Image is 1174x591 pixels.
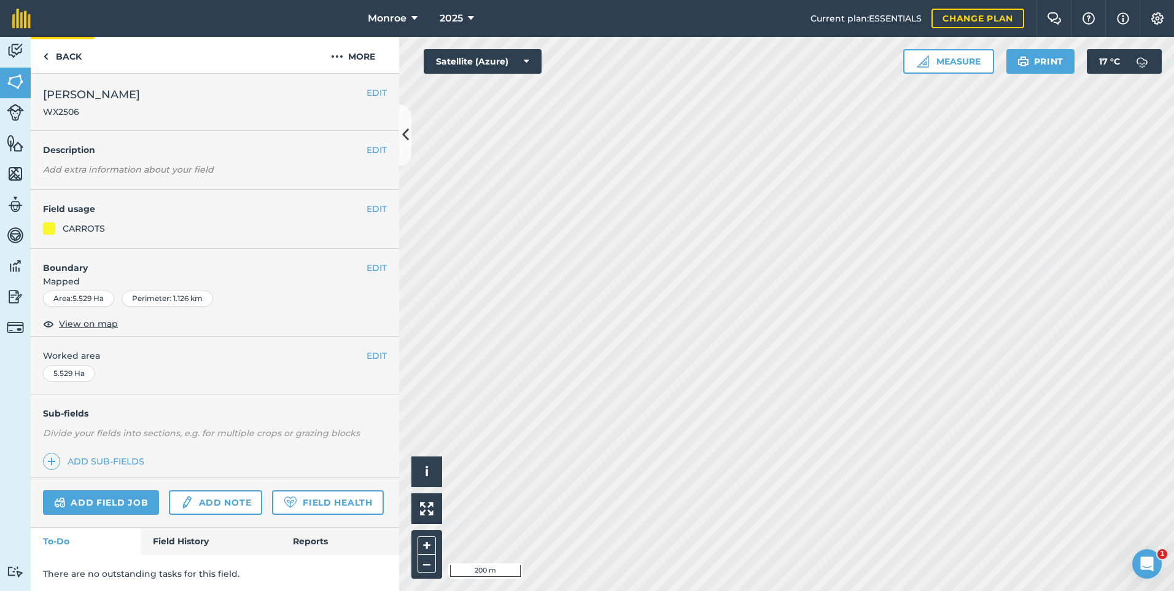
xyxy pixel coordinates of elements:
[424,49,542,74] button: Satellite (Azure)
[1132,549,1162,579] iframe: Intercom live chat
[43,106,140,118] span: WX2506
[180,495,193,510] img: svg+xml;base64,PD94bWwgdmVyc2lvbj0iMS4wIiBlbmNvZGluZz0idXRmLTgiPz4KPCEtLSBHZW5lcmF0b3I6IEFkb2JlIE...
[7,134,24,152] img: svg+xml;base64,PHN2ZyB4bWxucz0iaHR0cDovL3d3dy53My5vcmcvMjAwMC9zdmciIHdpZHRoPSI1NiIgaGVpZ2h0PSI2MC...
[43,143,387,157] h4: Description
[1130,49,1154,74] img: svg+xml;base64,PD94bWwgdmVyc2lvbj0iMS4wIiBlbmNvZGluZz0idXRmLTgiPz4KPCEtLSBHZW5lcmF0b3I6IEFkb2JlIE...
[43,490,159,515] a: Add field job
[122,291,213,307] div: Perimeter : 1.126 km
[43,49,49,64] img: svg+xml;base64,PHN2ZyB4bWxucz0iaHR0cDovL3d3dy53My5vcmcvMjAwMC9zdmciIHdpZHRoPSI5IiBoZWlnaHQ9IjI0Ii...
[43,202,367,216] h4: Field usage
[307,37,399,73] button: More
[420,502,433,515] img: Four arrows, one pointing top left, one top right, one bottom right and the last bottom left
[7,72,24,91] img: svg+xml;base64,PHN2ZyB4bWxucz0iaHR0cDovL3d3dy53My5vcmcvMjAwMC9zdmciIHdpZHRoPSI1NiIgaGVpZ2h0PSI2MC...
[368,11,406,26] span: Monroe
[7,288,24,306] img: svg+xml;base64,PD94bWwgdmVyc2lvbj0iMS4wIiBlbmNvZGluZz0idXRmLTgiPz4KPCEtLSBHZW5lcmF0b3I6IEFkb2JlIE...
[331,49,343,64] img: svg+xml;base64,PHN2ZyB4bWxucz0iaHR0cDovL3d3dy53My5vcmcvMjAwMC9zdmciIHdpZHRoPSIyMCIgaGVpZ2h0PSIyNC...
[141,528,280,555] a: Field History
[1081,12,1096,25] img: A question mark icon
[59,317,118,331] span: View on map
[367,86,387,100] button: EDIT
[43,86,140,103] span: [PERSON_NAME]
[169,490,262,515] a: Add note
[1006,49,1075,74] button: Print
[63,222,105,235] div: CARROTS
[1047,12,1062,25] img: Two speech bubbles overlapping with the left bubble in the forefront
[367,202,387,216] button: EDIT
[440,11,463,26] span: 2025
[7,104,24,121] img: svg+xml;base64,PD94bWwgdmVyc2lvbj0iMS4wIiBlbmNvZGluZz0idXRmLTgiPz4KPCEtLSBHZW5lcmF0b3I6IEFkb2JlIE...
[43,428,360,439] em: Divide your fields into sections, e.g. for multiple crops or grazing blocks
[7,319,24,336] img: svg+xml;base64,PD94bWwgdmVyc2lvbj0iMS4wIiBlbmNvZGluZz0idXRmLTgiPz4KPCEtLSBHZW5lcmF0b3I6IEFkb2JlIE...
[43,316,54,331] img: svg+xml;base64,PHN2ZyB4bWxucz0iaHR0cDovL3d3dy53My5vcmcvMjAwMC9zdmciIHdpZHRoPSIxOCIgaGVpZ2h0PSIyNC...
[54,495,66,510] img: svg+xml;base64,PD94bWwgdmVyc2lvbj0iMS4wIiBlbmNvZGluZz0idXRmLTgiPz4KPCEtLSBHZW5lcmF0b3I6IEFkb2JlIE...
[811,12,922,25] span: Current plan : ESSENTIALS
[367,349,387,362] button: EDIT
[7,226,24,245] img: svg+xml;base64,PD94bWwgdmVyc2lvbj0iMS4wIiBlbmNvZGluZz0idXRmLTgiPz4KPCEtLSBHZW5lcmF0b3I6IEFkb2JlIE...
[367,143,387,157] button: EDIT
[1157,549,1167,559] span: 1
[31,37,94,73] a: Back
[43,366,95,382] div: 5.529 Ha
[12,9,31,28] img: fieldmargin Logo
[917,55,929,68] img: Ruler icon
[7,42,24,60] img: svg+xml;base64,PD94bWwgdmVyc2lvbj0iMS4wIiBlbmNvZGluZz0idXRmLTgiPz4KPCEtLSBHZW5lcmF0b3I6IEFkb2JlIE...
[7,566,24,577] img: svg+xml;base64,PD94bWwgdmVyc2lvbj0iMS4wIiBlbmNvZGluZz0idXRmLTgiPz4KPCEtLSBHZW5lcmF0b3I6IEFkb2JlIE...
[43,291,114,307] div: Area : 5.529 Ha
[903,49,994,74] button: Measure
[411,456,442,487] button: i
[418,555,436,573] button: –
[1150,12,1165,25] img: A cog icon
[1087,49,1162,74] button: 17 °C
[47,454,56,469] img: svg+xml;base64,PHN2ZyB4bWxucz0iaHR0cDovL3d3dy53My5vcmcvMjAwMC9zdmciIHdpZHRoPSIxNCIgaGVpZ2h0PSIyNC...
[31,275,399,288] span: Mapped
[31,407,399,420] h4: Sub-fields
[43,567,387,581] p: There are no outstanding tasks for this field.
[1017,54,1029,69] img: svg+xml;base64,PHN2ZyB4bWxucz0iaHR0cDovL3d3dy53My5vcmcvMjAwMC9zdmciIHdpZHRoPSIxOSIgaGVpZ2h0PSIyNC...
[31,249,367,275] h4: Boundary
[43,316,118,331] button: View on map
[7,195,24,214] img: svg+xml;base64,PD94bWwgdmVyc2lvbj0iMS4wIiBlbmNvZGluZz0idXRmLTgiPz4KPCEtLSBHZW5lcmF0b3I6IEFkb2JlIE...
[7,165,24,183] img: svg+xml;base64,PHN2ZyB4bWxucz0iaHR0cDovL3d3dy53My5vcmcvMjAwMC9zdmciIHdpZHRoPSI1NiIgaGVpZ2h0PSI2MC...
[1117,11,1129,26] img: svg+xml;base64,PHN2ZyB4bWxucz0iaHR0cDovL3d3dy53My5vcmcvMjAwMC9zdmciIHdpZHRoPSIxNyIgaGVpZ2h0PSIxNy...
[43,164,214,175] em: Add extra information about your field
[418,536,436,555] button: +
[931,9,1024,28] a: Change plan
[272,490,383,515] a: Field Health
[281,528,399,555] a: Reports
[367,261,387,275] button: EDIT
[43,349,387,362] span: Worked area
[1099,49,1120,74] span: 17 ° C
[7,257,24,275] img: svg+xml;base64,PD94bWwgdmVyc2lvbj0iMS4wIiBlbmNvZGluZz0idXRmLTgiPz4KPCEtLSBHZW5lcmF0b3I6IEFkb2JlIE...
[31,528,141,555] a: To-Do
[425,464,429,479] span: i
[43,453,149,470] a: Add sub-fields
